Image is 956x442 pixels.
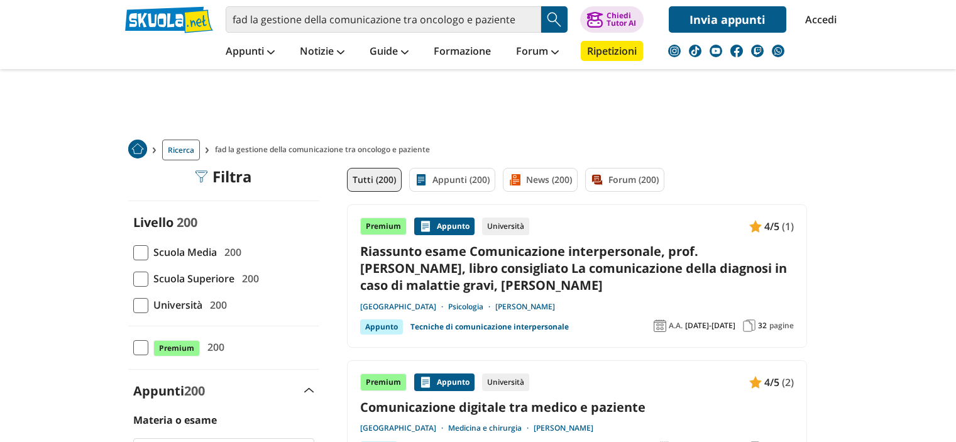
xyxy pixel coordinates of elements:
img: Appunti contenuto [419,220,432,233]
span: 200 [219,244,241,260]
a: Tecniche di comunicazione interpersonale [410,319,569,334]
img: Filtra filtri mobile [195,170,207,183]
a: Home [128,140,147,160]
span: Università [148,297,202,313]
div: Appunto [360,319,403,334]
label: Appunti [133,382,205,399]
a: Forum (200) [585,168,664,192]
a: Formazione [431,41,494,64]
div: Filtra [195,168,252,185]
span: 4/5 [764,374,779,390]
span: 200 [184,382,205,399]
a: Forum [513,41,562,64]
span: 32 [758,321,767,331]
span: 200 [202,339,224,355]
a: [GEOGRAPHIC_DATA] [360,302,448,312]
a: [PERSON_NAME] [495,302,555,312]
div: Premium [360,373,407,391]
img: Appunti contenuto [419,376,432,389]
span: (2) [782,374,794,390]
img: Appunti filtro contenuto [415,174,427,186]
a: Comunicazione digitale tra medico e paziente [360,399,794,416]
a: Guide [366,41,412,64]
span: Scuola Media [148,244,217,260]
span: 4/5 [764,218,779,235]
a: Appunti [223,41,278,64]
span: 200 [237,270,259,287]
img: tiktok [689,45,701,57]
span: fad la gestione della comunicazione tra oncologo e paziente [215,140,435,160]
a: News (200) [503,168,578,192]
a: Ripetizioni [581,41,643,61]
span: pagine [769,321,794,331]
div: Chiedi Tutor AI [607,12,636,27]
span: A.A. [669,321,683,331]
img: youtube [710,45,722,57]
a: [PERSON_NAME] [534,423,593,433]
a: Notizie [297,41,348,64]
div: Università [482,218,529,235]
label: Livello [133,214,173,231]
a: Medicina e chirurgia [448,423,534,433]
div: Appunto [414,218,475,235]
img: facebook [730,45,743,57]
img: Apri e chiudi sezione [304,388,314,393]
a: Riassunto esame Comunicazione interpersonale, prof. [PERSON_NAME], libro consigliato La comunicaz... [360,243,794,294]
a: Psicologia [448,302,495,312]
span: (1) [782,218,794,235]
img: Anno accademico [654,319,666,332]
img: instagram [668,45,681,57]
img: WhatsApp [772,45,784,57]
a: Invia appunti [669,6,786,33]
span: Premium [153,340,200,356]
span: Scuola Superiore [148,270,234,287]
a: Accedi [805,6,832,33]
img: Home [128,140,147,158]
img: News filtro contenuto [508,174,521,186]
img: Cerca appunti, riassunti o versioni [545,10,564,29]
img: Forum filtro contenuto [591,174,603,186]
a: [GEOGRAPHIC_DATA] [360,423,448,433]
button: ChiediTutor AI [580,6,644,33]
a: Ricerca [162,140,200,160]
span: 200 [177,214,197,231]
button: Search Button [541,6,568,33]
div: Premium [360,218,407,235]
input: Cerca appunti, riassunti o versioni [226,6,541,33]
div: Università [482,373,529,391]
a: Tutti (200) [347,168,402,192]
span: [DATE]-[DATE] [685,321,735,331]
span: 200 [205,297,227,313]
img: twitch [751,45,764,57]
img: Appunti contenuto [749,376,762,389]
div: Appunto [414,373,475,391]
a: Appunti (200) [409,168,495,192]
label: Materia o esame [133,413,217,427]
img: Pagine [743,319,755,332]
img: Appunti contenuto [749,220,762,233]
